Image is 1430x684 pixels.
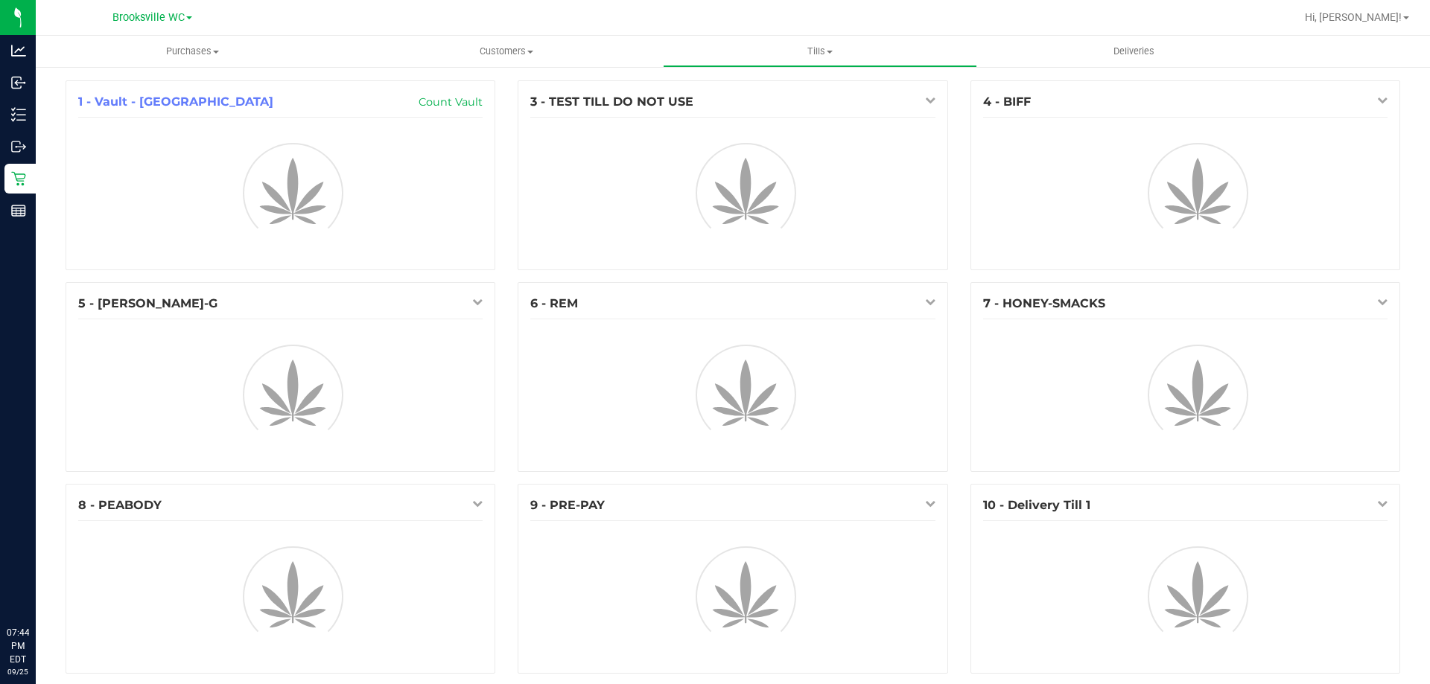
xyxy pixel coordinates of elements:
inline-svg: Retail [11,171,26,186]
span: 3 - TEST TILL DO NOT USE [530,95,693,109]
span: Tills [664,45,976,58]
span: 10 - Delivery Till 1 [983,498,1090,512]
span: 4 - BIFF [983,95,1031,109]
p: 09/25 [7,666,29,677]
span: Brooksville WC [112,11,185,24]
inline-svg: Inbound [11,75,26,90]
a: Count Vault [419,95,483,109]
span: Deliveries [1093,45,1175,58]
p: 07:44 PM EDT [7,626,29,666]
a: Tills [663,36,976,67]
a: Purchases [36,36,349,67]
span: 6 - REM [530,296,578,310]
inline-svg: Analytics [11,43,26,58]
span: Customers [350,45,662,58]
inline-svg: Inventory [11,107,26,122]
span: 9 - PRE-PAY [530,498,605,512]
span: Purchases [36,45,349,58]
span: 7 - HONEY-SMACKS [983,296,1105,310]
span: 1 - Vault - [GEOGRAPHIC_DATA] [78,95,273,109]
a: Customers [349,36,663,67]
span: Hi, [PERSON_NAME]! [1305,11,1402,23]
span: 8 - PEABODY [78,498,162,512]
a: Deliveries [977,36,1291,67]
span: 5 - [PERSON_NAME]-G [78,296,217,310]
inline-svg: Reports [11,203,26,218]
inline-svg: Outbound [11,139,26,154]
